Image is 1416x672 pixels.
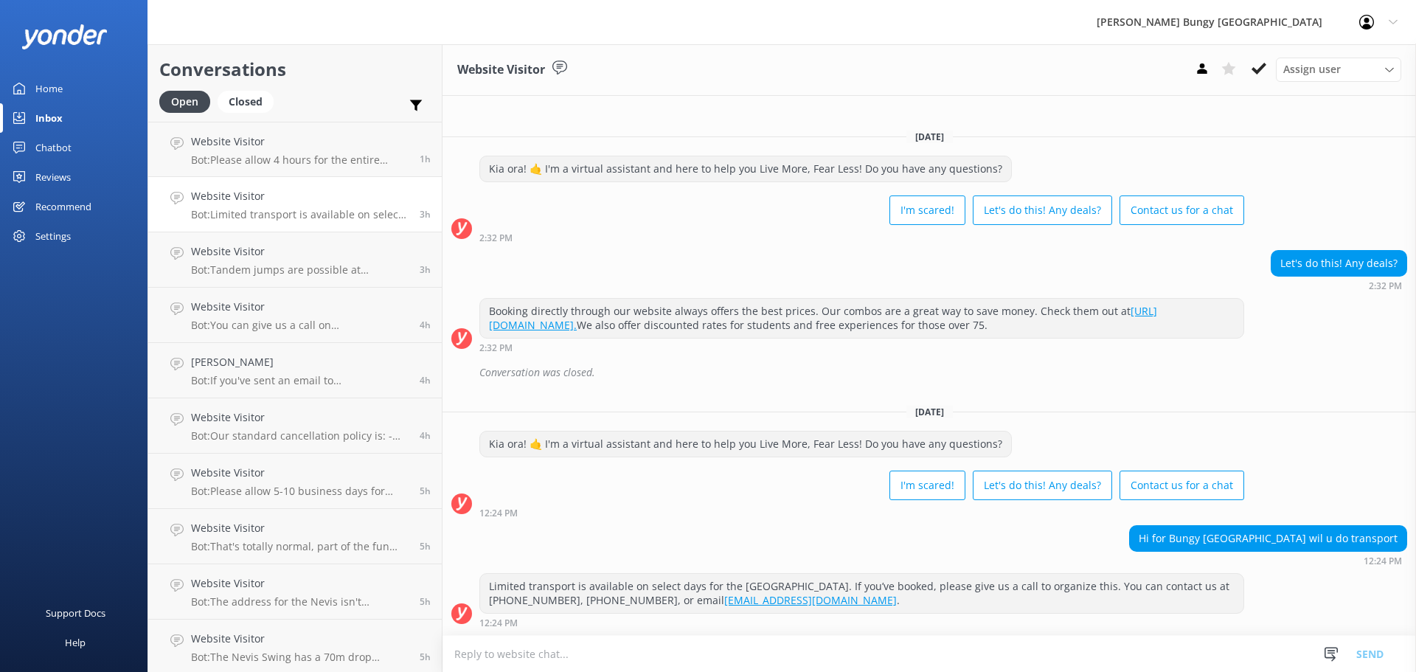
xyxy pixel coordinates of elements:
[420,374,431,387] span: 11:23am 15-Aug-2025 (UTC +12:00) Pacific/Auckland
[191,208,409,221] p: Bot: Limited transport is available on select days for the [GEOGRAPHIC_DATA]. If you’ve booked, p...
[420,208,431,221] span: 12:24pm 15-Aug-2025 (UTC +12:00) Pacific/Auckland
[191,485,409,498] p: Bot: Please allow 5-10 business days for refunds to process once requested.
[191,188,409,204] h4: Website Visitor
[148,509,442,564] a: Website VisitorBot:That's totally normal, part of the fun and what leads to feeling accomplished ...
[480,156,1011,181] div: Kia ora! 🤙 I'm a virtual assistant and here to help you Live More, Fear Less! Do you have any que...
[35,221,71,251] div: Settings
[479,232,1244,243] div: 02:32pm 14-Aug-2025 (UTC +12:00) Pacific/Auckland
[724,593,897,607] a: [EMAIL_ADDRESS][DOMAIN_NAME]
[479,342,1244,353] div: 02:32pm 14-Aug-2025 (UTC +12:00) Pacific/Auckland
[457,60,545,80] h3: Website Visitor
[46,598,105,628] div: Support Docs
[218,93,281,109] a: Closed
[159,91,210,113] div: Open
[1364,557,1402,566] strong: 12:24 PM
[35,74,63,103] div: Home
[480,299,1243,338] div: Booking directly through our website always offers the best prices. Our combos are a great way to...
[1271,251,1406,276] div: Let's do this! Any deals?
[480,574,1243,613] div: Limited transport is available on select days for the [GEOGRAPHIC_DATA]. If you’ve booked, please...
[973,195,1112,225] button: Let's do this! Any deals?
[191,651,409,664] p: Bot: The Nevis Swing has a 70m drop followed by a 300m swing into the valley. Please allow 4 hour...
[973,471,1112,500] button: Let's do this! Any deals?
[148,454,442,509] a: Website VisitorBot:Please allow 5-10 business days for refunds to process once requested.5h
[420,651,431,663] span: 10:10am 15-Aug-2025 (UTC +12:00) Pacific/Auckland
[191,540,409,553] p: Bot: That's totally normal, part of the fun and what leads to feeling accomplished post activity....
[479,344,513,353] strong: 2:32 PM
[191,631,409,647] h4: Website Visitor
[906,131,953,143] span: [DATE]
[479,619,518,628] strong: 12:24 PM
[65,628,86,657] div: Help
[889,195,965,225] button: I'm scared!
[191,429,409,443] p: Bot: Our standard cancellation policy is: - Cancellations more than 48 hours in advance receive a...
[191,374,409,387] p: Bot: If you've sent an email to [EMAIL_ADDRESS][DOMAIN_NAME], the team will do their best to get ...
[191,263,409,277] p: Bot: Tandem jumps are possible at [GEOGRAPHIC_DATA], [GEOGRAPHIC_DATA], and [GEOGRAPHIC_DATA], or...
[148,288,442,343] a: Website VisitorBot:You can give us a call on [PHONE_NUMBER] or [PHONE_NUMBER] to chat with a crew...
[479,509,518,518] strong: 12:24 PM
[451,360,1407,385] div: 2025-08-14T02:32:45.881
[35,103,63,133] div: Inbox
[148,398,442,454] a: Website VisitorBot:Our standard cancellation policy is: - Cancellations more than 48 hours in adv...
[1271,280,1407,291] div: 02:32pm 14-Aug-2025 (UTC +12:00) Pacific/Auckland
[420,263,431,276] span: 12:04pm 15-Aug-2025 (UTC +12:00) Pacific/Auckland
[420,429,431,442] span: 10:59am 15-Aug-2025 (UTC +12:00) Pacific/Auckland
[906,406,953,418] span: [DATE]
[191,153,409,167] p: Bot: Please allow 4 hours for the entire Nevis Bungy experience, including return travel and acti...
[191,134,409,150] h4: Website Visitor
[479,360,1407,385] div: Conversation was closed.
[218,91,274,113] div: Closed
[480,432,1011,457] div: Kia ora! 🤙 I'm a virtual assistant and here to help you Live More, Fear Less! Do you have any que...
[1130,526,1406,551] div: Hi for Bungy [GEOGRAPHIC_DATA] wil u do transport
[22,24,107,49] img: yonder-white-logo.png
[479,617,1244,628] div: 12:24pm 15-Aug-2025 (UTC +12:00) Pacific/Auckland
[191,299,409,315] h4: Website Visitor
[479,234,513,243] strong: 2:32 PM
[191,319,409,332] p: Bot: You can give us a call on [PHONE_NUMBER] or [PHONE_NUMBER] to chat with a crew member. Our o...
[191,465,409,481] h4: Website Visitor
[35,162,71,192] div: Reviews
[420,595,431,608] span: 10:10am 15-Aug-2025 (UTC +12:00) Pacific/Auckland
[889,471,965,500] button: I'm scared!
[191,595,409,609] p: Bot: The address for the Nevis isn't advertised as it is on private property. Our transport is co...
[420,485,431,497] span: 10:32am 15-Aug-2025 (UTC +12:00) Pacific/Auckland
[420,540,431,553] span: 10:11am 15-Aug-2025 (UTC +12:00) Pacific/Auckland
[159,93,218,109] a: Open
[191,520,409,536] h4: Website Visitor
[148,232,442,288] a: Website VisitorBot:Tandem jumps are possible at [GEOGRAPHIC_DATA], [GEOGRAPHIC_DATA], and [GEOGRA...
[148,343,442,398] a: [PERSON_NAME]Bot:If you've sent an email to [EMAIL_ADDRESS][DOMAIN_NAME], the team will do their ...
[1276,58,1401,81] div: Assign User
[420,319,431,331] span: 11:33am 15-Aug-2025 (UTC +12:00) Pacific/Auckland
[159,55,431,83] h2: Conversations
[35,192,91,221] div: Recommend
[191,575,409,592] h4: Website Visitor
[148,122,442,177] a: Website VisitorBot:Please allow 4 hours for the entire Nevis Bungy experience, including return t...
[148,564,442,620] a: Website VisitorBot:The address for the Nevis isn't advertised as it is on private property. Our t...
[479,508,1244,518] div: 12:24pm 15-Aug-2025 (UTC +12:00) Pacific/Auckland
[1283,61,1341,77] span: Assign user
[191,409,409,426] h4: Website Visitor
[420,153,431,165] span: 02:20pm 15-Aug-2025 (UTC +12:00) Pacific/Auckland
[1120,471,1244,500] button: Contact us for a chat
[489,304,1157,333] a: [URL][DOMAIN_NAME].
[1369,282,1402,291] strong: 2:32 PM
[191,354,409,370] h4: [PERSON_NAME]
[1129,555,1407,566] div: 12:24pm 15-Aug-2025 (UTC +12:00) Pacific/Auckland
[35,133,72,162] div: Chatbot
[191,243,409,260] h4: Website Visitor
[148,177,442,232] a: Website VisitorBot:Limited transport is available on select days for the [GEOGRAPHIC_DATA]. If yo...
[1120,195,1244,225] button: Contact us for a chat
